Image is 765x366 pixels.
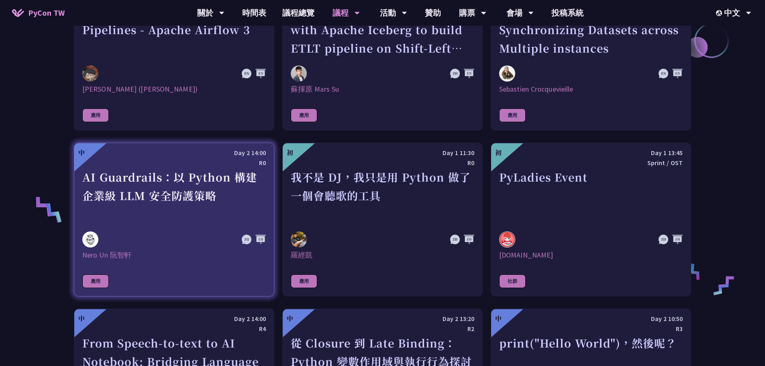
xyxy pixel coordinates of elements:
div: 我不是 DJ，我只是用 Python 做了一個會聽歌的工具 [291,168,474,223]
a: 初 Day 1 11:30 R0 我不是 DJ，我只是用 Python 做了一個會聽歌的工具 羅經凱 羅經凱 應用 [282,143,483,296]
div: Day 2 10:50 [499,314,683,324]
div: 初 [287,148,293,157]
img: Home icon of PyCon TW 2025 [12,9,24,17]
div: Day 2 14:00 [82,148,266,158]
div: 初 [495,148,502,157]
div: 羅經凱 [291,250,474,260]
div: 應用 [82,274,109,288]
a: PyCon TW [4,3,73,23]
div: How to integrate python tools with Apache Iceberg to build ETLT pipeline on Shift-Left Architecture [291,2,474,57]
div: 中 [495,314,502,323]
div: Apache Airflow: Synchronizing Datasets across Multiple instances [499,2,683,57]
div: Day 2 13:20 [291,314,474,324]
div: 應用 [291,274,317,288]
img: 羅經凱 [291,231,307,247]
div: 中 [287,314,293,323]
img: 李唯 (Wei Lee) [82,65,98,82]
a: 中 Day 2 14:00 R0 AI Guardrails：以 Python 構建企業級 LLM 安全防護策略 Nero Un 阮智軒 Nero Un 阮智軒 應用 [74,143,274,296]
div: R0 [291,158,474,168]
span: PyCon TW [28,7,65,19]
div: Day 1 11:30 [291,148,474,158]
div: Day 2 14:00 [82,314,266,324]
img: Sebastien Crocquevieille [499,65,515,82]
div: Sebastien Crocquevieille [499,84,683,94]
div: AI Guardrails：以 Python 構建企業級 LLM 安全防護策略 [82,168,266,223]
div: Unlocking the Future of Data Pipelines - Apache Airflow 3 [82,2,266,57]
div: Sprint / OST [499,158,683,168]
div: 應用 [291,108,317,122]
div: 中 [78,148,85,157]
div: [DOMAIN_NAME] [499,250,683,260]
a: 初 Day 1 13:45 Sprint / OST PyLadies Event pyladies.tw [DOMAIN_NAME] 社群 [491,143,691,296]
div: Day 1 13:45 [499,148,683,158]
div: 應用 [499,108,526,122]
div: R2 [291,324,474,334]
img: 蘇揮原 Mars Su [291,65,307,82]
img: Locale Icon [716,10,724,16]
div: Nero Un 阮智軒 [82,250,266,260]
img: Nero Un 阮智軒 [82,231,98,247]
div: PyLadies Event [499,168,683,223]
div: 應用 [82,108,109,122]
img: pyladies.tw [499,231,515,247]
div: 社群 [499,274,526,288]
div: 蘇揮原 Mars Su [291,84,474,94]
div: 中 [78,314,85,323]
div: R3 [499,324,683,334]
div: R4 [82,324,266,334]
div: R0 [82,158,266,168]
div: [PERSON_NAME] ([PERSON_NAME]) [82,84,266,94]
